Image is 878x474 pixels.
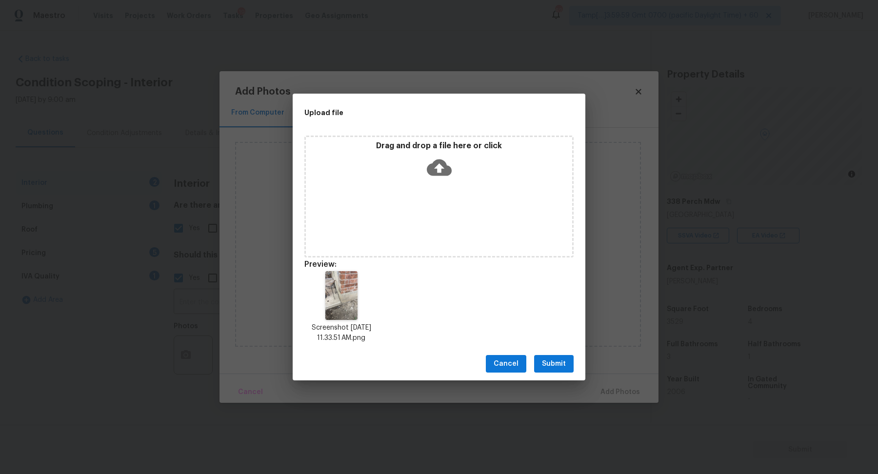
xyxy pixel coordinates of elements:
[494,358,519,370] span: Cancel
[325,271,358,320] img: vTm+Z0dnfDkAAAAASUVORK5CYII=
[304,107,530,118] h2: Upload file
[306,141,572,151] p: Drag and drop a file here or click
[304,323,379,343] p: Screenshot [DATE] 11.33.51 AM.png
[534,355,574,373] button: Submit
[542,358,566,370] span: Submit
[486,355,526,373] button: Cancel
